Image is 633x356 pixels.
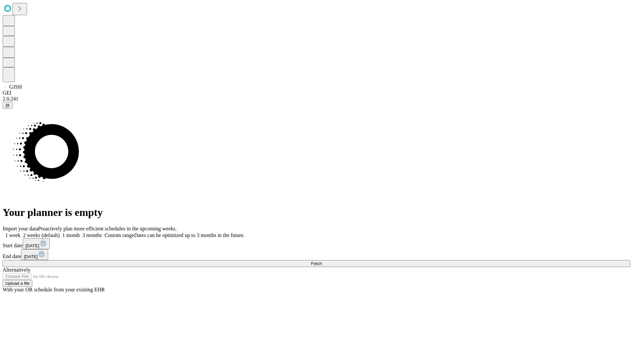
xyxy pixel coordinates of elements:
span: Custom range [105,232,134,238]
div: End date [3,249,630,260]
span: Proactively plan more efficient schedules in the upcoming weeks. [38,226,177,231]
span: 2 weeks (default) [23,232,60,238]
button: @ [3,102,13,109]
button: Fetch [3,260,630,267]
button: [DATE] [21,249,48,260]
span: @ [5,103,10,108]
span: 1 week [5,232,20,238]
div: GEI [3,90,630,96]
span: Dates can be optimized up to 3 months in the future. [134,232,245,238]
span: Fetch [311,261,322,266]
span: GJSH [9,84,22,90]
span: 1 month [62,232,80,238]
div: 2.0.241 [3,96,630,102]
button: [DATE] [23,238,50,249]
button: Upload a file [3,280,32,287]
h1: Your planner is empty [3,206,630,219]
span: Import your data [3,226,38,231]
div: Start date [3,238,630,249]
span: 3 months [82,232,102,238]
span: Alternatively [3,267,30,273]
span: [DATE] [24,254,38,259]
span: With your OR schedule from your existing EHR [3,287,105,292]
span: [DATE] [25,243,39,248]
